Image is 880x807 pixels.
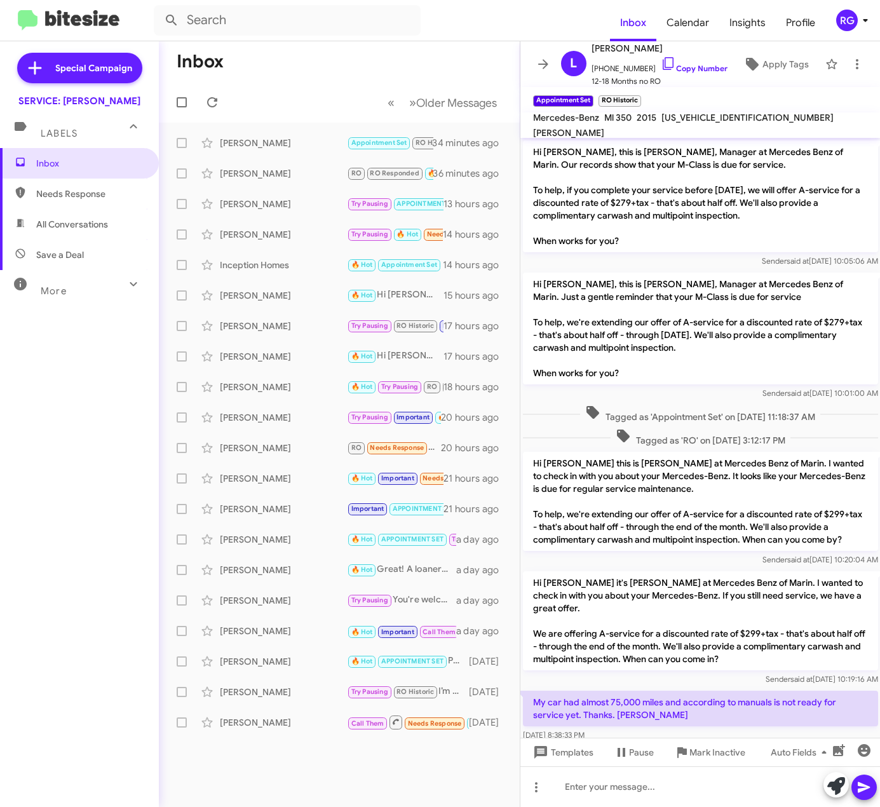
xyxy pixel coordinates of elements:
span: Try Pausing [351,200,388,208]
div: [PERSON_NAME] [220,472,347,485]
span: Mercedes-Benz [533,112,599,123]
span: [PERSON_NAME] [533,127,604,139]
span: Older Messages [416,96,497,110]
span: Try Pausing [452,535,489,543]
button: Next [402,90,504,116]
span: Inbox [610,4,656,41]
span: Call Them [351,719,384,728]
div: 21 hours ago [443,503,510,515]
span: RO Historic [396,688,434,696]
div: SERVICE: [PERSON_NAME] [18,95,140,107]
div: Yup! See you then [347,196,443,211]
div: Inception Homes [220,259,347,271]
div: [PERSON_NAME] [220,533,347,546]
p: Hi [PERSON_NAME] it's [PERSON_NAME] at Mercedes Benz of Marin. I wanted to check in with you abou... [523,571,878,670]
div: [PERSON_NAME] [220,442,347,454]
div: [PERSON_NAME] [220,564,347,576]
span: Try Pausing [351,413,388,421]
div: 21 hours ago [443,472,510,485]
span: 🔥 Hot [351,628,373,636]
span: said at [790,674,812,684]
span: Needs Response [427,230,481,238]
div: [DATE] [469,655,510,668]
p: Hi [PERSON_NAME], this is [PERSON_NAME], Manager at Mercedes Benz of Marin. Just a gentle reminde... [523,273,878,384]
span: 🔥 Hot [428,169,449,177]
button: Mark Inactive [664,741,755,764]
div: 15 hours ago [443,289,510,302]
span: Sender [DATE] 10:01:00 AM [762,388,877,398]
span: Important [396,413,430,421]
div: [PERSON_NAME] [220,381,347,393]
div: [DATE] [469,716,510,729]
span: APPOINTMENT SET [381,535,443,543]
span: Apply Tags [762,53,809,76]
span: » [409,95,416,111]
span: More [41,285,67,297]
span: Try Pausing [351,596,388,604]
span: Try Pausing [381,383,418,391]
span: Pause [629,741,654,764]
span: Important [381,474,414,482]
span: Needs Response [36,187,144,200]
div: a day ago [456,625,510,637]
p: My car had almost 75,000 miles and according to manuals is not ready for service yet. Thanks. [PE... [523,691,878,726]
div: 20 hours ago [441,442,510,454]
span: Call Them [423,628,456,636]
div: Liked “Perfect, I will set your appointment for [DATE] 1:00pm” [347,410,441,424]
span: 🔥 Hot [351,474,373,482]
span: Important [443,322,476,330]
span: Appointment Set [381,261,437,269]
span: Calendar [656,4,719,41]
div: Hi [PERSON_NAME], thanks for sharing that. The service indicator in your Mercedes-Benz will appea... [347,135,433,150]
span: 🔥 Hot [351,566,373,574]
div: [PERSON_NAME] [220,228,347,241]
button: RG [825,10,866,31]
div: 14 hours ago [443,259,510,271]
span: said at [787,555,809,564]
div: I'm glad to hear that you had a positive experience with our service department! If you need to s... [347,379,443,394]
div: 17 hours ago [443,350,510,363]
a: Special Campaign [17,53,142,83]
span: Special Campaign [55,62,132,74]
div: [PERSON_NAME] [220,594,347,607]
span: Auto Fields [771,741,832,764]
span: Save a Deal [36,248,84,261]
span: 🔥 Hot [438,413,459,421]
div: Hi [PERSON_NAME], just following back up if you wanted to schedule an appointment ? [347,288,443,302]
div: 18 hours ago [443,381,510,393]
span: [PHONE_NUMBER] [592,56,728,75]
span: said at [787,388,809,398]
span: Important [381,628,414,636]
span: Inbox [36,157,144,170]
span: 🔥 Hot [351,291,373,299]
div: 34 minutes ago [433,137,510,149]
div: 13 hours ago [443,198,510,210]
div: [PERSON_NAME] [220,167,347,180]
div: [PERSON_NAME] [220,289,347,302]
span: 🔥 Hot [351,261,373,269]
div: a day ago [456,533,510,546]
span: 2015 [637,112,656,123]
span: Needs Response [408,719,462,728]
span: « [388,95,395,111]
button: Auto Fields [761,741,842,764]
span: [DATE] 8:38:33 PM [523,730,585,740]
span: Tagged as 'Appointment Set' on [DATE] 11:18:37 AM [580,405,820,423]
span: Important [351,505,384,513]
span: RO Historic [396,322,434,330]
span: Ml 350 [604,112,632,123]
div: [PERSON_NAME] [220,137,347,149]
div: Đã thích “You're welcome! If you need anything else , just let me know. Have a great day!” [347,257,443,272]
div: [PERSON_NAME] [220,503,347,515]
div: [PERSON_NAME] [220,655,347,668]
div: 20 hours ago [441,411,510,424]
span: said at [786,256,808,266]
span: [PERSON_NAME] [592,41,728,56]
a: Profile [776,4,825,41]
div: Great! A loaner car will be ready for you. Please let me know what time works best for you! [347,562,456,577]
a: Insights [719,4,776,41]
span: Mark Inactive [689,741,745,764]
span: Needs Response [370,444,424,452]
span: 🔥 Hot [351,535,373,543]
